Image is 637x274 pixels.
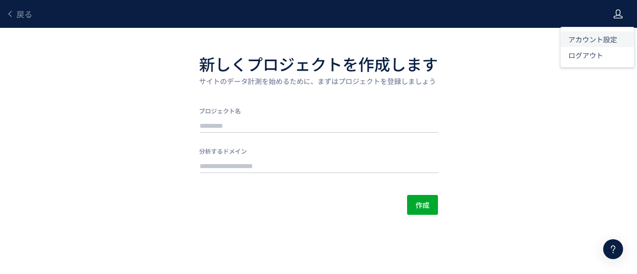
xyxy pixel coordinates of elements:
p: サイトのデータ計測を始めるために、まずはプロジェクトを登録しましょう [199,76,438,87]
button: 作成 [407,195,438,215]
label: 分析するドメイン [199,147,438,155]
span: ログアウト [568,50,603,60]
span: 戻る [16,8,32,20]
h1: 新しくプロジェクトを作成します [199,52,438,76]
label: プロジェクト名 [199,106,438,115]
span: アカウント設定 [568,34,617,44]
span: 作成 [416,195,429,215]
